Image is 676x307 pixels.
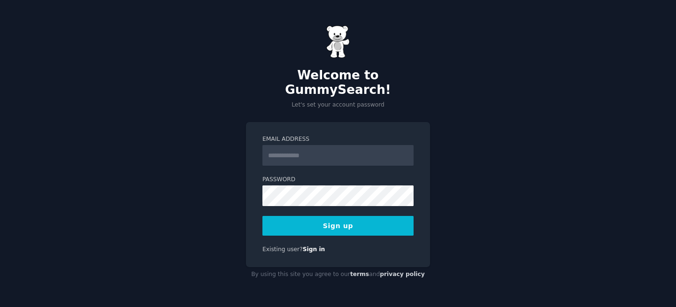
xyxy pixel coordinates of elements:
div: By using this site you agree to our and [246,267,430,282]
label: Password [262,176,414,184]
button: Sign up [262,216,414,236]
p: Let's set your account password [246,101,430,109]
label: Email Address [262,135,414,144]
a: privacy policy [380,271,425,277]
a: Sign in [303,246,325,253]
span: Existing user? [262,246,303,253]
img: Gummy Bear [326,25,350,58]
a: terms [350,271,369,277]
h2: Welcome to GummySearch! [246,68,430,98]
